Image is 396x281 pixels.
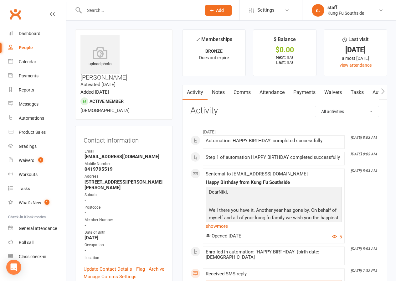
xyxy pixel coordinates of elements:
div: Roll call [19,240,33,245]
strong: - [85,210,164,216]
div: Gradings [19,144,37,149]
time: Activated [DATE] [80,82,116,87]
a: Activity [183,85,208,100]
a: Roll call [8,236,66,250]
div: $0.00 [259,47,311,53]
div: Kung Fu Southside [327,10,364,16]
a: General attendance kiosk mode [8,221,66,236]
a: Workouts [8,168,66,182]
div: Last visit [342,35,368,47]
div: Happy Birthday from Kung Fu Southside [206,180,342,185]
time: Added [DATE] [80,89,109,95]
a: Calendar [8,55,66,69]
a: view attendance [340,63,372,68]
span: 1 [44,200,49,205]
a: Attendance [255,85,289,100]
div: staff . [327,5,364,10]
span: Sent email to [EMAIL_ADDRESS][DOMAIN_NAME] [206,171,308,177]
a: Manage Comms Settings [84,273,136,280]
a: What's New1 [8,196,66,210]
span: 1 [38,157,43,163]
input: Search... [82,6,197,15]
div: Messages [19,101,39,107]
a: Update Contact Details [84,265,132,273]
h3: Activity [190,106,379,116]
a: Notes [208,85,229,100]
a: Gradings [8,139,66,154]
div: Automation 'HAPPY BIRTHDAY' completed successfully [206,138,342,143]
strong: [DATE] [85,235,164,241]
button: Add [205,5,232,16]
a: Product Sales [8,125,66,139]
a: Payments [289,85,320,100]
div: Calendar [19,59,36,64]
div: Automations [19,116,44,121]
a: Messages [8,97,66,111]
i: [DATE] 8:03 AM [351,247,377,251]
div: Address [85,174,164,180]
a: Comms [229,85,255,100]
a: Tasks [8,182,66,196]
div: Suburb [85,192,164,198]
a: Dashboard [8,27,66,41]
a: Waivers [320,85,346,100]
a: Flag [136,265,145,273]
span: Does not expire [199,55,229,60]
i: [DATE] 7:32 PM [351,268,377,273]
div: Memberships [196,35,232,47]
div: General attendance [19,226,57,231]
strong: - [85,197,164,203]
div: s. [312,4,324,17]
div: Workouts [19,172,38,177]
i: [DATE] 8:03 AM [351,169,377,173]
i: ✓ [196,37,200,43]
strong: [STREET_ADDRESS][PERSON_NAME][PERSON_NAME] [85,179,164,190]
a: Waivers 1 [8,154,66,168]
p: Next: n/a Last: n/a [259,55,311,65]
div: Date of Birth [85,230,164,236]
a: Automations [8,111,66,125]
div: $ Balance [274,35,296,47]
p: DearNiki [207,188,340,197]
span: Opened [DATE] [206,233,243,239]
div: What's New [19,200,41,205]
strong: - [85,248,164,253]
h3: [PERSON_NAME] [80,35,167,81]
a: Reports [8,83,66,97]
h3: Contact information [84,134,164,144]
div: Class check-in [19,254,46,259]
span: Active member [90,99,124,104]
strong: BRONZE [205,49,223,54]
div: Postcode [85,205,164,211]
li: [DATE] [190,125,379,135]
strong: 0419795519 [85,166,164,172]
div: Open Intercom Messenger [6,260,21,275]
div: Location [85,255,164,261]
div: Payments [19,73,39,78]
div: [DATE] [330,47,381,53]
div: upload photo [80,47,120,67]
a: Clubworx [8,6,23,22]
div: Waivers [19,158,34,163]
div: Step 1 of automation HAPPY BIRTHDAY completed successfully [206,155,342,160]
span: , [227,189,228,195]
span: Add [216,8,224,13]
div: Dashboard [19,31,40,36]
a: show more [206,222,342,231]
p: Well there you have it. Another year has gone by. On behalf of myself and all of your kung fu fam... [207,206,340,238]
div: Received SMS reply [206,271,342,277]
span: Settings [257,3,275,17]
div: Reports [19,87,34,92]
i: [DATE] 8:03 AM [351,152,377,156]
div: Mobile Number [85,161,164,167]
div: Occupation [85,242,164,248]
div: Tasks [19,186,30,191]
div: almost [DATE] [330,55,381,62]
a: Class kiosk mode [8,250,66,264]
strong: [EMAIL_ADDRESS][DOMAIN_NAME] [85,154,164,159]
div: Product Sales [19,130,46,135]
span: [DEMOGRAPHIC_DATA] [80,108,130,113]
strong: - [85,222,164,228]
div: Member Number [85,217,164,223]
a: Payments [8,69,66,83]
